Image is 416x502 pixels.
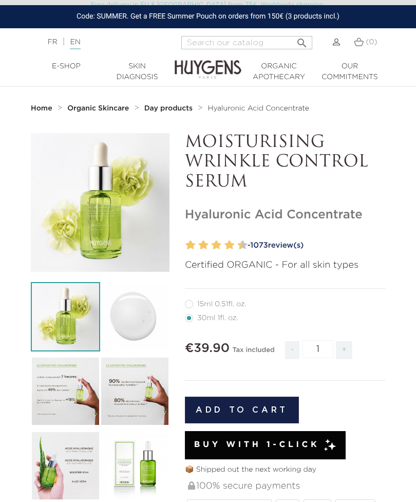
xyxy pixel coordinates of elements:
[296,34,308,46] i: 
[31,61,102,72] a: E-Shop
[314,61,385,83] a: Our commitments
[240,238,248,253] label: 10
[208,104,309,113] a: Hyaluronic Acid Concentrate
[102,61,173,83] a: Skin Diagnosis
[366,39,377,46] span: (0)
[185,342,230,355] span: €39.90
[31,104,54,113] a: Home
[67,105,129,112] strong: Organic Skincare
[201,238,209,253] label: 4
[144,105,193,112] strong: Day products
[188,238,196,253] label: 2
[243,61,314,83] a: Organic Apothecary
[235,238,239,253] label: 9
[175,44,241,80] img: Huygens
[185,300,259,308] label: 15ml 0.51fl. oz.
[285,341,299,359] span: -
[210,238,213,253] label: 5
[47,39,57,46] a: FR
[185,133,385,192] p: MOISTURISING WRINKLE CONTROL SERUM
[222,238,226,253] label: 7
[232,339,274,367] div: Tax included
[144,104,195,113] a: Day products
[185,208,385,222] h1: Hyaluronic Acid Concentrate
[208,105,309,112] span: Hyaluronic Acid Concentrate
[67,104,131,113] a: Organic Skincare
[70,39,80,49] a: EN
[293,33,311,47] button: 
[183,238,187,253] label: 1
[226,238,234,253] label: 8
[187,475,385,497] div: 100% secure payments
[250,241,268,249] span: 1073
[244,238,385,253] a: -1073review(s)
[196,238,200,253] label: 3
[31,105,52,112] strong: Home
[185,314,251,322] label: 30ml 1fl. oz.
[336,341,352,359] span: +
[185,464,385,475] p: 📦 Shipped out the next working day
[42,36,165,48] div: |
[188,481,195,490] img: 100% secure payments
[185,397,299,423] button: Add to cart
[302,340,333,358] input: Quantity
[214,238,221,253] label: 6
[181,36,312,49] input: Search
[185,258,385,272] p: Certified ORGANIC - For all skin types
